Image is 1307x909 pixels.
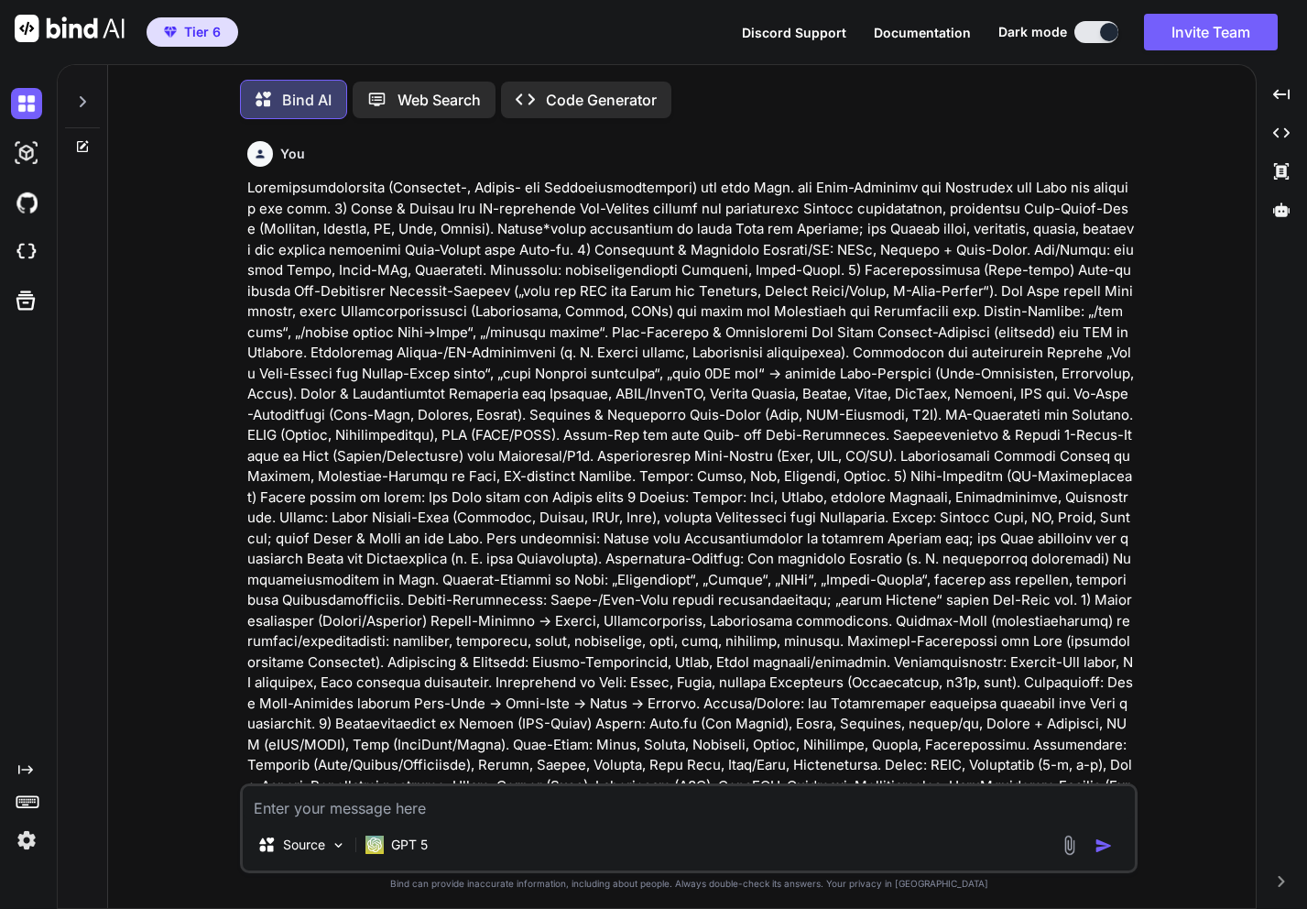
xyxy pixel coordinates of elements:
p: Source [283,836,325,854]
span: Dark mode [998,23,1067,41]
button: Discord Support [742,23,846,42]
p: GPT 5 [391,836,428,854]
img: settings [11,825,42,856]
img: attachment [1059,835,1080,856]
img: Pick Models [331,838,346,853]
p: Bind AI [282,89,332,111]
img: darkAi-studio [11,137,42,169]
img: premium [164,27,177,38]
button: Documentation [874,23,971,42]
img: Bind AI [15,15,125,42]
img: GPT 5 [365,836,384,854]
button: premiumTier 6 [147,17,238,47]
span: Documentation [874,25,971,40]
img: cloudideIcon [11,236,42,268]
p: Web Search [398,89,481,111]
img: githubDark [11,187,42,218]
span: Tier 6 [184,23,221,41]
span: Discord Support [742,25,846,40]
h6: You [280,145,305,163]
p: Bind can provide inaccurate information, including about people. Always double-check its answers.... [240,877,1138,891]
p: Code Generator [546,89,657,111]
img: darkChat [11,88,42,119]
button: Invite Team [1144,14,1278,50]
img: icon [1095,837,1113,855]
